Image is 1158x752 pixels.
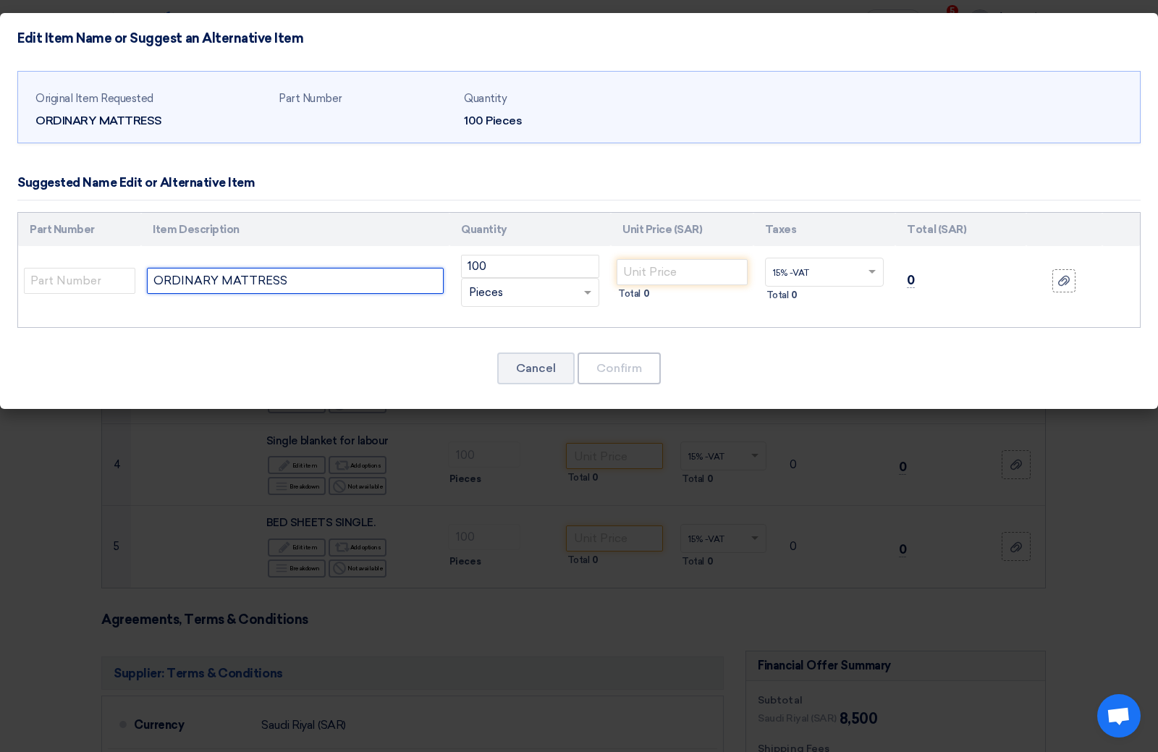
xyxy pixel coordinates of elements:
button: Cancel [497,352,575,384]
div: Suggested Name Edit or Alternative Item [17,174,255,193]
span: 0 [791,288,798,303]
span: 0 [907,273,915,288]
th: Quantity [449,213,611,247]
th: Part Number [18,213,141,247]
a: Open chat [1097,694,1141,738]
div: Part Number [279,90,452,107]
input: RFQ_STEP1.ITEMS.2.AMOUNT_TITLE [461,255,599,278]
th: Total (SAR) [895,213,1026,247]
span: 0 [643,287,650,301]
ng-select: VAT [765,258,884,287]
div: 100 Pieces [464,112,638,130]
span: Pieces [469,284,503,301]
h4: Edit Item Name or Suggest an Alternative Item [17,30,303,46]
input: Part Number [24,268,135,294]
input: Unit Price [617,259,748,285]
th: Taxes [753,213,896,247]
span: Total [766,288,789,303]
div: ORDINARY MATTRESS [35,112,267,130]
th: Unit Price (SAR) [611,213,753,247]
span: Total [618,287,641,301]
th: Item Description [141,213,449,247]
div: Quantity [464,90,638,107]
input: Add Item Description [147,268,444,294]
button: Confirm [578,352,661,384]
div: Original Item Requested [35,90,267,107]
